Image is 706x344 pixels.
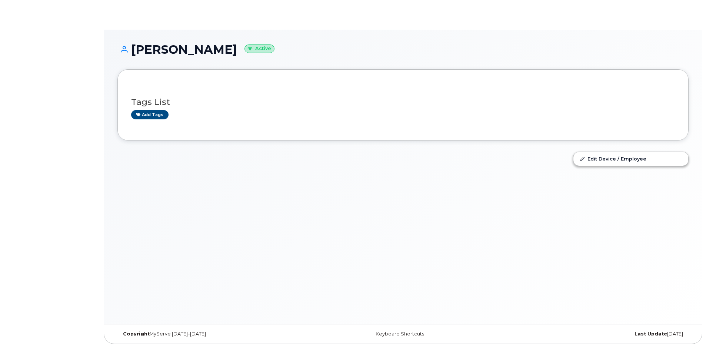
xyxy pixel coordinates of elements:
strong: Last Update [635,331,667,337]
strong: Copyright [123,331,150,337]
a: Add tags [131,110,169,119]
a: Edit Device / Employee [573,152,688,165]
h3: Tags List [131,97,675,107]
div: [DATE] [498,331,689,337]
h1: [PERSON_NAME] [117,43,689,56]
a: Keyboard Shortcuts [376,331,424,337]
div: MyServe [DATE]–[DATE] [117,331,308,337]
small: Active [244,44,274,53]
